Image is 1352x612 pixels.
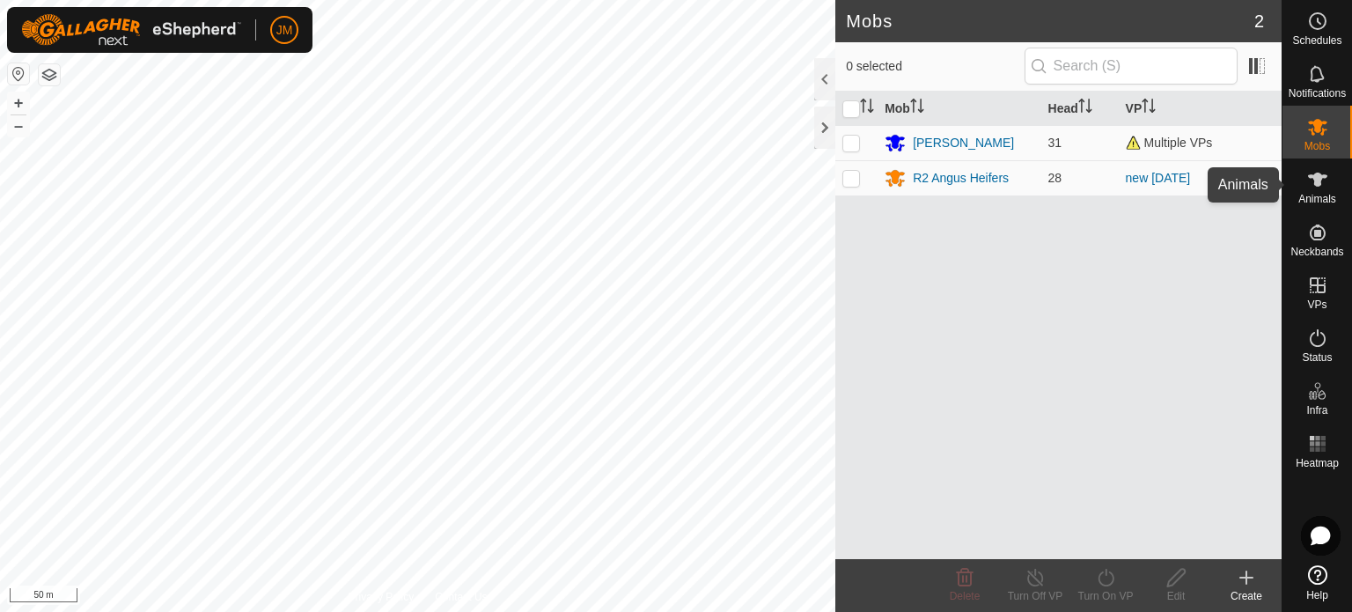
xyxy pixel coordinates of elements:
[1306,590,1328,601] span: Help
[1142,101,1156,115] p-sorticon: Activate to sort
[1000,588,1070,604] div: Turn Off VP
[1048,171,1062,185] span: 28
[1306,405,1327,416] span: Infra
[913,134,1014,152] div: [PERSON_NAME]
[1282,558,1352,608] a: Help
[846,57,1024,76] span: 0 selected
[1289,88,1346,99] span: Notifications
[21,14,241,46] img: Gallagher Logo
[1290,247,1343,257] span: Neckbands
[39,64,60,85] button: Map Layers
[1119,92,1282,126] th: VP
[910,101,924,115] p-sorticon: Activate to sort
[1304,141,1330,151] span: Mobs
[1302,352,1332,363] span: Status
[8,63,29,85] button: Reset Map
[950,590,981,602] span: Delete
[1254,8,1264,34] span: 2
[349,589,415,605] a: Privacy Policy
[1126,171,1191,185] a: new [DATE]
[1041,92,1119,126] th: Head
[846,11,1254,32] h2: Mobs
[8,115,29,136] button: –
[1211,588,1282,604] div: Create
[860,101,874,115] p-sorticon: Activate to sort
[8,92,29,114] button: +
[1070,588,1141,604] div: Turn On VP
[1296,458,1339,468] span: Heatmap
[276,21,293,40] span: JM
[1078,101,1092,115] p-sorticon: Activate to sort
[1025,48,1238,85] input: Search (S)
[878,92,1040,126] th: Mob
[1141,588,1211,604] div: Edit
[913,169,1009,188] div: R2 Angus Heifers
[435,589,487,605] a: Contact Us
[1292,35,1341,46] span: Schedules
[1048,136,1062,150] span: 31
[1126,136,1213,150] span: Multiple VPs
[1298,194,1336,204] span: Animals
[1307,299,1326,310] span: VPs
